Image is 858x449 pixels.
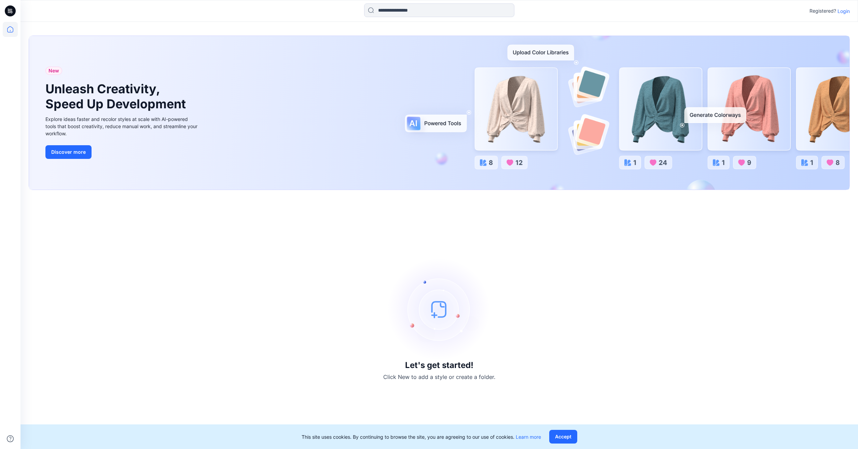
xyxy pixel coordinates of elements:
[45,145,199,159] a: Discover more
[302,433,541,440] p: This site uses cookies. By continuing to browse the site, you are agreeing to our use of cookies.
[383,373,495,381] p: Click New to add a style or create a folder.
[405,360,473,370] h3: Let's get started!
[45,145,92,159] button: Discover more
[549,430,577,444] button: Accept
[388,258,490,360] img: empty-state-image.svg
[45,115,199,137] div: Explore ideas faster and recolor styles at scale with AI-powered tools that boost creativity, red...
[516,434,541,440] a: Learn more
[45,82,189,111] h1: Unleash Creativity, Speed Up Development
[838,8,850,15] p: Login
[809,7,836,15] p: Registered?
[49,67,59,75] span: New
